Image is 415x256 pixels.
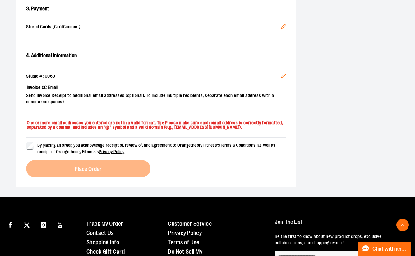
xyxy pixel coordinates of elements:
a: Visit our Instagram page [38,219,49,230]
a: Terms & Conditions [220,143,256,148]
h2: 3. Payment [26,4,286,14]
a: Visit our X page [21,219,32,230]
a: Customer Service [168,221,212,227]
input: By placing an order, you acknowledge receipt of, review of, and agreement to Orangetheory Fitness... [26,142,34,149]
span: Chat with an Expert [372,246,408,252]
a: Contact Us [86,230,114,236]
p: Be the first to know about new product drops, exclusive collaborations, and shopping events! [275,234,404,246]
a: Privacy Policy [168,230,202,236]
span: Stored Cards (CardConnect) [26,24,281,31]
button: Back To Top [396,219,409,231]
h2: 4. Additional Information [26,51,286,61]
button: Edit [276,19,291,36]
a: Privacy Policy [99,149,124,154]
a: Track My Order [86,221,123,227]
a: Visit our Facebook page [5,219,16,230]
img: Twitter [24,222,30,228]
a: Terms of Use [168,239,199,245]
a: Visit our Youtube page [55,219,66,230]
span: Send invoice Receipt to additional email addresses (optional). To include multiple recipients, se... [26,93,286,105]
button: Edit [276,68,291,85]
div: Studio #: 0060 [26,73,286,80]
label: Invoice CC Email [26,82,286,93]
h4: Join the List [275,219,404,231]
a: Shopping Info [86,239,119,245]
p: One or more email addresses you entered are not in a valid format. Tip: Please make sure each ema... [26,117,286,130]
span: By placing an order, you acknowledge receipt of, review of, and agreement to Orangetheory Fitness... [37,143,276,154]
button: Chat with an Expert [358,242,412,256]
